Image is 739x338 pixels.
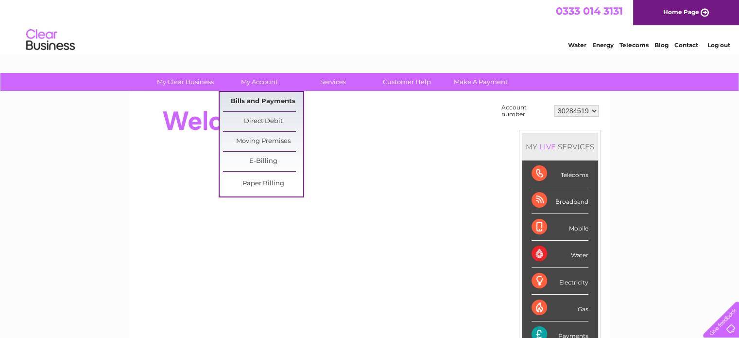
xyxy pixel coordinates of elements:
a: E-Billing [223,152,303,171]
a: Make A Payment [441,73,521,91]
div: Gas [532,295,588,321]
a: Bills and Payments [223,92,303,111]
div: Electricity [532,268,588,295]
div: MY SERVICES [522,133,598,160]
a: Services [293,73,373,91]
a: My Clear Business [145,73,225,91]
div: Clear Business is a trading name of Verastar Limited (registered in [GEOGRAPHIC_DATA] No. 3667643... [140,5,600,47]
div: Mobile [532,214,588,241]
a: Paper Billing [223,174,303,194]
a: My Account [219,73,299,91]
div: Telecoms [532,160,588,187]
a: 0333 014 3131 [556,5,623,17]
a: Customer Help [367,73,447,91]
div: Water [532,241,588,267]
a: Water [568,41,586,49]
div: LIVE [537,142,558,151]
a: Contact [674,41,698,49]
a: Telecoms [619,41,649,49]
div: Broadband [532,187,588,214]
td: Account number [499,102,552,120]
a: Log out [707,41,730,49]
a: Direct Debit [223,112,303,131]
a: Blog [654,41,669,49]
a: Moving Premises [223,132,303,151]
a: Energy [592,41,614,49]
img: logo.png [26,25,75,55]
